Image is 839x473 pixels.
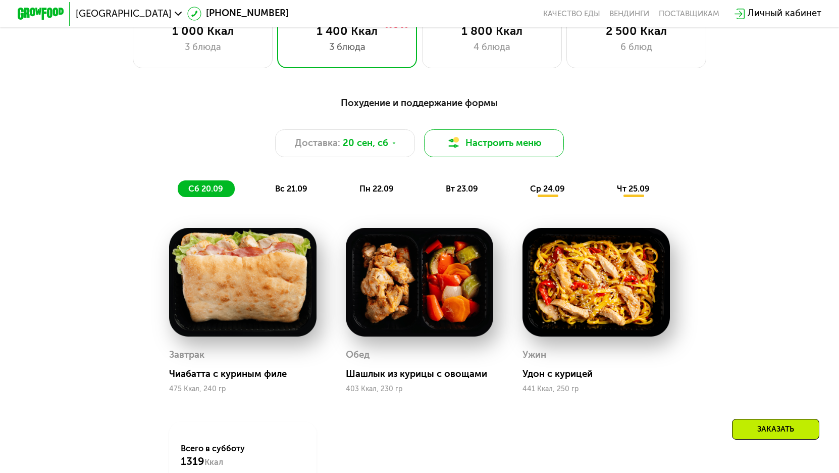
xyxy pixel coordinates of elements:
[275,184,307,194] span: вс 21.09
[434,24,550,38] div: 1 800 Ккал
[181,455,204,467] span: 1319
[748,7,821,21] div: Личный кабинет
[434,40,550,55] div: 4 блюда
[659,9,719,18] div: поставщикам
[522,346,546,364] div: Ужин
[732,419,819,440] div: Заказать
[289,24,405,38] div: 1 400 Ккал
[579,24,694,38] div: 2 500 Ккал
[181,443,305,468] div: Всего в субботу
[543,9,600,18] a: Качество еды
[169,385,317,393] div: 475 Ккал, 240 гр
[530,184,565,194] span: ср 24.09
[169,368,326,380] div: Чиабатта с куриным филе
[346,368,503,380] div: Шашлык из курицы с овощами
[169,346,204,364] div: Завтрак
[609,9,649,18] a: Вендинги
[145,24,260,38] div: 1 000 Ккал
[188,184,223,194] span: сб 20.09
[446,184,478,194] span: вт 23.09
[424,129,564,157] button: Настроить меню
[522,368,679,380] div: Удон с курицей
[289,40,405,55] div: 3 блюда
[617,184,650,194] span: чт 25.09
[522,385,670,393] div: 441 Ккал, 250 гр
[343,136,388,151] span: 20 сен, сб
[359,184,394,194] span: пн 22.09
[187,7,289,21] a: [PHONE_NUMBER]
[295,136,340,151] span: Доставка:
[75,96,765,111] div: Похудение и поддержание формы
[145,40,260,55] div: 3 блюда
[346,385,493,393] div: 403 Ккал, 230 гр
[204,457,223,467] span: Ккал
[76,9,172,18] span: [GEOGRAPHIC_DATA]
[579,40,694,55] div: 6 блюд
[346,346,370,364] div: Обед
